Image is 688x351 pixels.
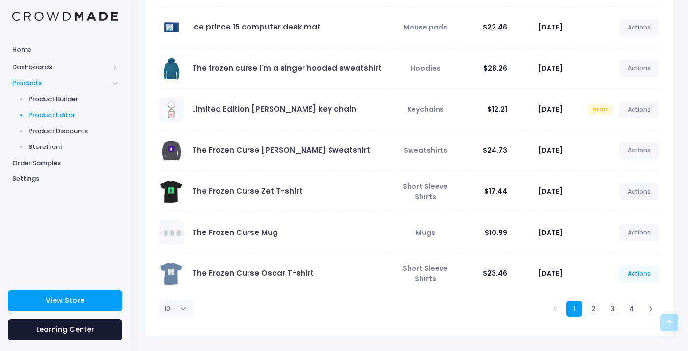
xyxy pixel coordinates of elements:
[483,146,507,155] span: $24.73
[192,104,356,114] a: Limited Edition [PERSON_NAME] key chain
[192,227,278,237] a: The Frozen Curse Mug
[619,265,659,282] a: Actions
[12,174,118,184] span: Settings
[538,228,563,237] span: [DATE]
[538,186,563,196] span: [DATE]
[28,126,118,136] span: Product Discounts
[485,228,507,237] span: $10.99
[588,104,613,115] span: Draft
[403,263,448,284] span: Short Sleeve Shirts
[566,301,582,317] a: 1
[624,301,640,317] a: 4
[415,228,435,237] span: Mugs
[12,45,118,55] span: Home
[487,104,507,114] span: $12.21
[484,186,507,196] span: $17.44
[538,104,563,114] span: [DATE]
[28,94,118,104] span: Product Builder
[605,301,621,317] a: 3
[403,181,448,202] span: Short Sleeve Shirts
[8,319,122,340] a: Learning Center
[619,60,659,77] a: Actions
[403,22,447,32] span: Mouse pads
[619,19,659,36] a: Actions
[46,295,84,305] span: View Store
[404,146,447,155] span: Sweatshirts
[538,22,563,32] span: [DATE]
[483,268,507,278] span: $23.46
[619,101,659,118] a: Actions
[407,104,444,114] span: Keychains
[585,301,602,317] a: 2
[192,145,370,155] a: The Frozen Curse [PERSON_NAME] Sweatshirt
[619,183,659,200] a: Actions
[36,324,94,334] span: Learning Center
[538,146,563,155] span: [DATE]
[28,110,118,120] span: Product Editor
[483,22,507,32] span: $22.46
[12,62,110,72] span: Dashboards
[8,290,122,311] a: View Store
[192,22,321,32] a: ice prince 15 computer desk mat
[483,63,507,73] span: $28.26
[192,268,314,278] a: The Frozen Curse Oscar T-shirt
[12,158,118,168] span: Order Samples
[12,78,110,88] span: Products
[12,12,118,21] img: Logo
[192,63,382,73] a: The frozen curse I'm a singer hooded sweatshirt
[538,63,563,73] span: [DATE]
[619,142,659,159] a: Actions
[538,268,563,278] span: [DATE]
[192,186,303,196] a: The Frozen Curse Zet T-shirt
[619,224,659,241] a: Actions
[411,63,440,73] span: Hoodies
[28,142,118,152] span: Storefront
